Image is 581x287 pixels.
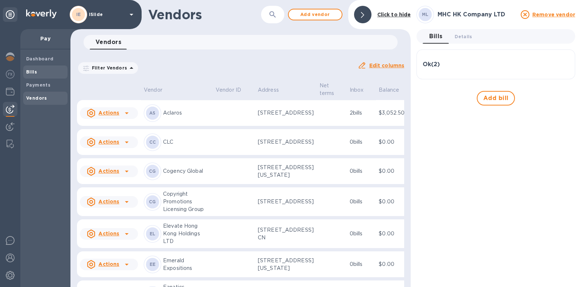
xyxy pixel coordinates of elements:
h1: Vendors [148,7,257,22]
p: $3,052.50 [379,109,409,117]
p: [STREET_ADDRESS] [258,138,314,146]
p: $0.00 [379,260,409,268]
p: 0 bills [350,167,373,175]
u: Edit columns [369,63,405,68]
u: Actions [98,261,119,267]
b: ML [422,12,429,17]
button: Add bill [477,91,515,105]
p: CLC [163,138,210,146]
b: Vendors [26,95,47,101]
b: CG [149,168,156,174]
p: Emerald Expositions [163,257,210,272]
p: $0.00 [379,230,409,238]
span: Bills [429,31,442,41]
p: $0.00 [379,198,409,206]
button: Add vendor [288,9,342,20]
b: Dashboard [26,56,54,61]
p: 0 bills [350,230,373,238]
b: IE [76,12,81,17]
b: EL [150,231,156,236]
p: 0 bills [350,260,373,268]
span: Vendor [144,86,172,94]
u: Actions [98,139,119,145]
p: Vendor ID [216,86,241,94]
u: Actions [98,110,119,116]
span: Add vendor [294,10,336,19]
span: Inbox [350,86,373,94]
u: Actions [98,199,119,204]
p: $0.00 [379,138,409,146]
p: Net terms [320,82,334,97]
span: Address [258,86,288,94]
img: Foreign exchange [6,70,15,79]
p: Aclaros [163,109,210,117]
b: CG [149,199,156,204]
p: [STREET_ADDRESS] [258,198,314,206]
b: CC [149,139,156,145]
span: Add bill [483,94,509,103]
div: Ok(2) [423,56,569,73]
h3: Ok ( 2 ) [423,61,440,68]
b: AS [149,110,156,116]
p: [STREET_ADDRESS] CN [258,226,314,242]
p: 0 bills [350,138,373,146]
p: 2 bills [350,109,373,117]
b: Payments [26,82,50,88]
u: Actions [98,231,119,236]
span: Net terms [320,82,344,97]
p: $0.00 [379,167,409,175]
p: ISlide [89,12,125,17]
span: Vendors [96,37,121,47]
p: Cogency Global [163,167,210,175]
h3: MHC HK Company LTD [438,11,516,18]
p: [STREET_ADDRESS] [258,109,314,117]
p: [STREET_ADDRESS][US_STATE] [258,164,314,179]
div: Unpin categories [3,7,17,22]
p: 0 bills [350,198,373,206]
p: Filter Vendors [89,65,127,71]
p: Vendor [144,86,162,94]
span: Details [455,33,472,40]
b: Bills [26,69,37,75]
span: Vendor ID [216,86,251,94]
u: Remove vendor [532,12,575,17]
p: Balance [379,86,399,94]
p: Address [258,86,279,94]
b: EE [150,262,156,267]
p: Inbox [350,86,364,94]
p: Elevate Hong Kong Holdings LTD [163,222,210,245]
p: [STREET_ADDRESS][US_STATE] [258,257,314,272]
span: Balance [379,86,409,94]
img: Logo [26,9,57,18]
u: Actions [98,168,119,174]
p: Copyright Promotions Licensing Group [163,190,210,213]
b: Click to hide [377,12,411,17]
p: Pay [26,35,65,42]
img: Wallets [6,87,15,96]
